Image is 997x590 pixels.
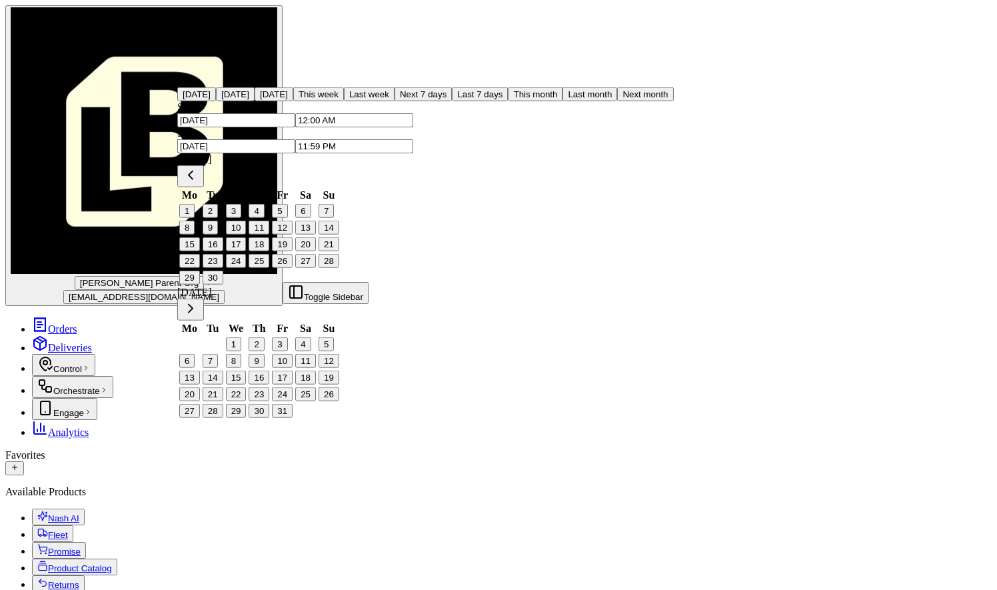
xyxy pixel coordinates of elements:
button: Next 7 days [395,87,452,101]
div: Start new chat [45,127,219,140]
button: Pei Wei Parent Org[PERSON_NAME] Parent Org[EMAIL_ADDRESS][DOMAIN_NAME] [5,5,283,306]
th: Thursday [248,189,270,202]
div: Available Products [5,486,992,498]
button: 17 [272,371,293,385]
button: 26 [319,387,339,401]
button: 13 [179,371,200,385]
button: 3 [226,204,241,218]
a: Orders [32,323,77,335]
a: Analytics [32,427,89,438]
button: 4 [295,337,311,351]
button: 6 [295,204,311,218]
button: 27 [179,404,200,418]
img: Nash [13,13,40,39]
span: Promise [48,547,81,557]
span: Orchestrate [53,386,100,396]
button: Orchestrate [32,376,113,398]
button: 20 [179,387,200,401]
button: [DATE] [177,87,216,101]
input: Got a question? Start typing here... [35,85,240,99]
button: 23 [203,254,223,268]
button: 17 [226,237,247,251]
a: 📗Knowledge Base [8,187,107,211]
th: Monday [179,189,201,202]
button: 29 [179,271,200,285]
button: 4 [249,204,264,218]
button: 6 [179,354,195,368]
label: Start [177,101,197,113]
button: 18 [295,371,316,385]
button: 19 [272,237,293,251]
button: Go to next month [177,299,204,321]
input: Date [177,139,295,153]
button: 26 [272,254,293,268]
button: Nash AI [32,509,85,525]
a: Product Catalog [37,563,112,573]
a: 💻API Documentation [107,187,219,211]
button: 14 [203,371,223,385]
p: Welcome 👋 [13,53,243,74]
input: Time [295,139,413,153]
th: Tuesday [202,189,224,202]
button: 12 [272,221,293,235]
button: Last 7 days [452,87,508,101]
div: Favorites [5,449,992,461]
label: End [177,127,195,139]
span: Knowledge Base [27,193,102,206]
span: API Documentation [126,193,214,206]
a: Deliveries [32,342,92,353]
button: 18 [249,237,269,251]
button: 22 [226,387,247,401]
button: 13 [295,221,316,235]
a: Nash AI [37,513,79,523]
th: Thursday [248,322,270,335]
button: 22 [179,254,200,268]
button: 3 [272,337,287,351]
button: 5 [272,204,287,218]
th: Sunday [318,189,340,202]
button: Promise [32,542,86,559]
button: 19 [319,371,339,385]
a: Promise [37,547,81,557]
button: Next month [617,87,673,101]
button: 23 [249,387,269,401]
button: 25 [249,254,269,268]
button: 28 [319,254,339,268]
span: Product Catalog [48,563,112,573]
button: Product Catalog [32,559,117,575]
span: Fleet [48,530,68,540]
div: We're available if you need us! [45,140,169,151]
button: 15 [179,237,200,251]
a: Returns [37,580,79,590]
button: 11 [249,221,269,235]
a: Powered byPylon [94,225,161,235]
img: Pei Wei Parent Org [11,7,277,274]
span: Engage [53,408,84,418]
button: 27 [295,254,316,268]
button: 7 [319,204,334,218]
button: 12 [319,354,339,368]
button: 7 [203,354,218,368]
div: 💻 [113,194,123,205]
button: 9 [249,354,264,368]
button: Control [32,354,95,376]
th: Friday [271,189,293,202]
button: 10 [272,354,293,368]
th: Saturday [295,322,317,335]
button: [DATE] [216,87,255,101]
button: 31 [272,404,293,418]
span: Control [53,364,82,374]
button: 16 [203,237,223,251]
a: Fleet [37,530,68,540]
button: 2 [249,337,264,351]
th: Friday [271,322,293,335]
button: Last week [344,87,395,101]
button: Last month [562,87,617,101]
input: Date [177,113,295,127]
button: 29 [226,404,247,418]
button: 15 [226,371,247,385]
button: 9 [203,221,218,235]
button: 16 [249,371,269,385]
button: 14 [319,221,339,235]
button: Go to previous month [177,165,204,187]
